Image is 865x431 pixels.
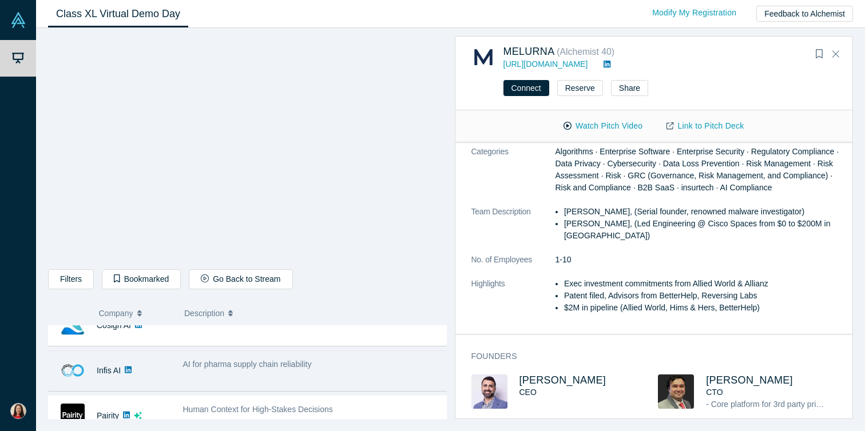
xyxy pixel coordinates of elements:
button: Description [184,301,439,325]
img: Infis AI's Logo [61,358,85,382]
button: Connect [503,80,549,96]
a: Pairity [97,411,119,420]
li: Exec investment commitments from Allied World & Allianz [564,278,845,290]
a: Modify My Registration [640,3,748,23]
li: Patent filed, Advisors from BetterHelp, Reversing Labs [564,290,845,302]
img: Wendy Lim's Account [10,403,26,419]
button: Close [827,45,844,63]
button: Bookmarked [102,269,181,289]
a: [PERSON_NAME] [706,374,793,386]
span: CTO [706,388,723,397]
a: MELURNA [503,46,555,57]
dt: Highlights [471,278,555,326]
a: Class XL Virtual Demo Day [48,1,188,27]
a: Cosign AI [97,321,131,330]
svg: dsa ai sparkles [134,412,142,420]
small: ( Alchemist 40 ) [557,47,614,57]
iframe: MELURNA [49,37,446,261]
img: Sam Jadali's Profile Image [471,374,507,409]
button: Bookmark [811,46,827,62]
span: CEO [519,388,537,397]
li: $2M in pipeline (Allied World, Hims & Hers, BetterHelp) [564,302,845,314]
a: Infis AI [97,366,121,375]
button: Share [611,80,648,96]
button: Filters [48,269,94,289]
img: Alchemist Vault Logo [10,12,26,28]
span: Algorithms · Enterprise Software · Enterprise Security · Regulatory Compliance · Data Privacy · C... [555,147,839,192]
dt: Team Description [471,206,555,254]
a: Link to Pitch Deck [654,116,756,136]
dt: No. of Employees [471,254,555,278]
li: [PERSON_NAME], (Led Engineering @ Cisco Spaces from $0 to $200M in [GEOGRAPHIC_DATA]) [564,218,845,242]
a: [PERSON_NAME] [519,374,606,386]
img: MELURNA's Logo [471,45,495,69]
span: AI for pharma supply chain reliability [183,360,312,369]
a: [URL][DOMAIN_NAME] [503,59,588,69]
h3: Founders [471,350,830,362]
button: Company [99,301,173,325]
img: Cosign AI's Logo [61,313,85,337]
span: Human Context for High-Stakes Decisions [183,405,333,414]
li: [PERSON_NAME], (Serial founder, renowned malware investigator) [564,206,845,218]
span: Description [184,301,224,325]
dt: Categories [471,146,555,206]
img: Abhishek Bhattacharyya's Profile Image [658,374,694,409]
button: Feedback to Alchemist [756,6,853,22]
img: Pairity's Logo [61,404,85,428]
button: Reserve [557,80,603,96]
button: Go Back to Stream [189,269,292,289]
span: Company [99,301,133,325]
dd: 1-10 [555,254,846,266]
button: Watch Pitch Video [551,116,654,136]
